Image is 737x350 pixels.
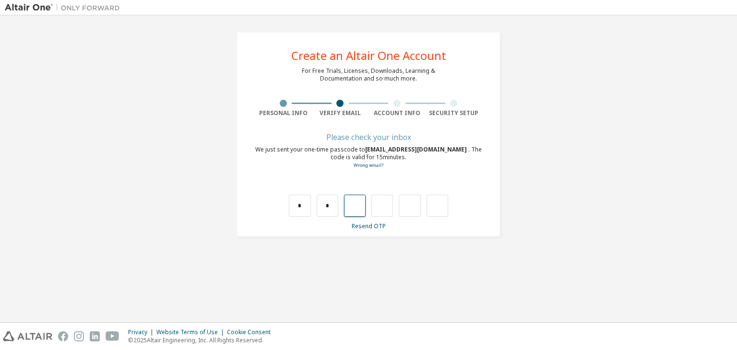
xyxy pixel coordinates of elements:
div: Security Setup [426,109,483,117]
div: Please check your inbox [255,134,482,140]
div: Cookie Consent [227,328,276,336]
div: Website Terms of Use [156,328,227,336]
div: Account Info [368,109,426,117]
img: linkedin.svg [90,331,100,341]
div: Create an Altair One Account [291,50,446,61]
div: Verify Email [312,109,369,117]
img: altair_logo.svg [3,331,52,341]
img: instagram.svg [74,331,84,341]
div: Personal Info [255,109,312,117]
div: We just sent your one-time passcode to . The code is valid for 15 minutes. [255,146,482,169]
a: Go back to the registration form [354,162,383,168]
img: youtube.svg [106,331,119,341]
div: For Free Trials, Licenses, Downloads, Learning & Documentation and so much more. [302,67,435,82]
span: [EMAIL_ADDRESS][DOMAIN_NAME] [365,145,468,153]
a: Resend OTP [352,222,386,230]
p: © 2025 Altair Engineering, Inc. All Rights Reserved. [128,336,276,344]
div: Privacy [128,328,156,336]
img: Altair One [5,3,125,12]
img: facebook.svg [58,331,68,341]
